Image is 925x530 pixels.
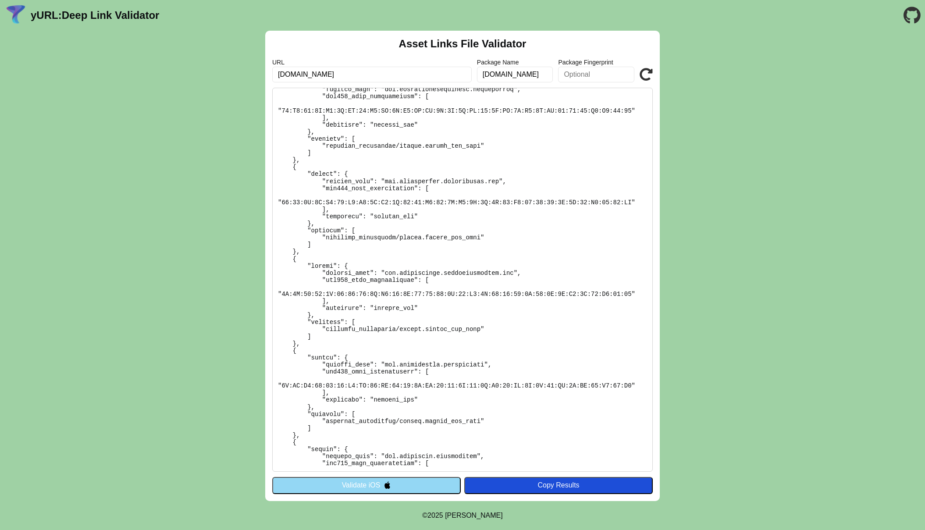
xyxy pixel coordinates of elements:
span: 2025 [427,512,443,519]
pre: Lorem ipsu do: sitam://consectetur.adi/.elit-seddo/eiusmodtem.inci Ut Laboreet: Dolo Magnaal-enim... [272,88,653,472]
input: Optional [558,67,634,82]
footer: © [422,501,502,530]
a: yURL:Deep Link Validator [31,9,159,21]
a: Michael Ibragimchayev's Personal Site [445,512,503,519]
div: Copy Results [469,481,648,489]
input: Required [272,67,472,82]
img: yURL Logo [4,4,27,27]
input: Optional [477,67,553,82]
button: Validate iOS [272,477,461,494]
label: Package Fingerprint [558,59,634,66]
label: URL [272,59,472,66]
h2: Asset Links File Validator [399,38,527,50]
button: Copy Results [464,477,653,494]
label: Package Name [477,59,553,66]
img: appleIcon.svg [384,481,391,489]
